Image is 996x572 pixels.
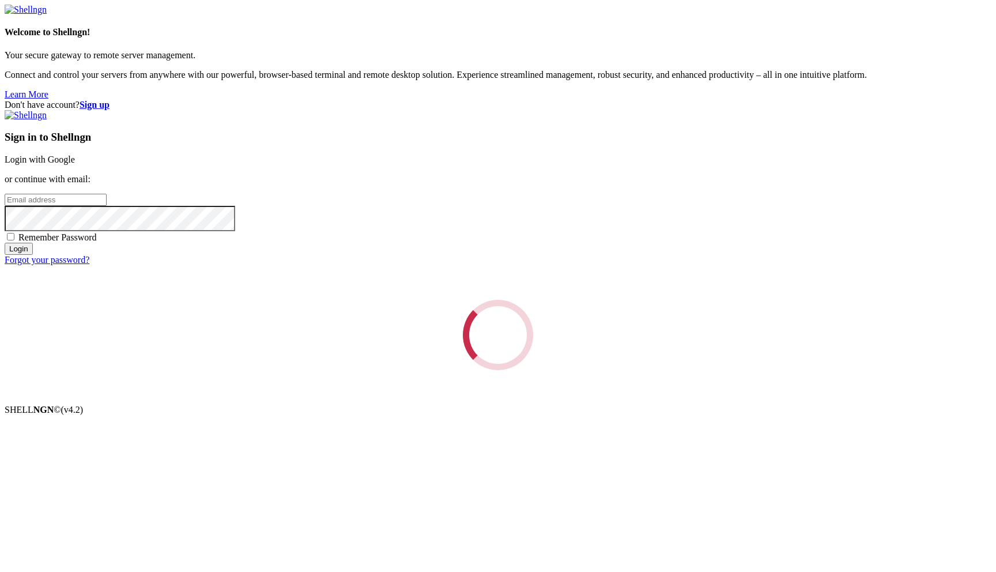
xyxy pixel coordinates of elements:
[5,27,991,37] h4: Welcome to Shellngn!
[61,405,84,415] span: 4.2.0
[5,131,991,144] h3: Sign in to Shellngn
[5,255,89,265] a: Forgot your password?
[18,232,97,242] span: Remember Password
[7,233,14,240] input: Remember Password
[5,89,48,99] a: Learn More
[5,405,83,415] span: SHELL ©
[5,70,991,80] p: Connect and control your servers from anywhere with our powerful, browser-based terminal and remo...
[5,110,47,121] img: Shellngn
[5,50,991,61] p: Your secure gateway to remote server management.
[5,155,75,164] a: Login with Google
[5,243,33,255] input: Login
[5,5,47,15] img: Shellngn
[5,100,991,110] div: Don't have account?
[33,405,54,415] b: NGN
[80,100,110,110] a: Sign up
[5,194,107,206] input: Email address
[5,174,991,185] p: or continue with email:
[459,296,536,373] div: Loading...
